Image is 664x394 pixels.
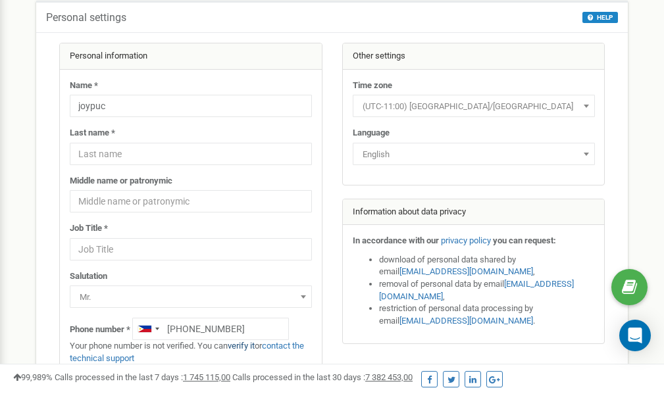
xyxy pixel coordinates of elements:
[353,143,595,165] span: English
[353,95,595,117] span: (UTC-11:00) Pacific/Midway
[399,316,533,326] a: [EMAIL_ADDRESS][DOMAIN_NAME]
[13,372,53,382] span: 99,989%
[343,199,605,226] div: Information about data privacy
[133,318,163,339] div: Telephone country code
[379,278,595,303] li: removal of personal data by email ,
[46,12,126,24] h5: Personal settings
[70,175,172,187] label: Middle name or patronymic
[357,145,590,164] span: English
[70,324,130,336] label: Phone number *
[357,97,590,116] span: (UTC-11:00) Pacific/Midway
[55,372,230,382] span: Calls processed in the last 7 days :
[619,320,651,351] div: Open Intercom Messenger
[232,372,413,382] span: Calls processed in the last 30 days :
[365,372,413,382] u: 7 382 453,00
[493,235,556,245] strong: you can request:
[70,285,312,308] span: Mr.
[70,95,312,117] input: Name
[70,127,115,139] label: Last name *
[379,254,595,278] li: download of personal data shared by email ,
[353,127,390,139] label: Language
[70,190,312,212] input: Middle name or patronymic
[70,222,108,235] label: Job Title *
[74,288,307,307] span: Mr.
[441,235,491,245] a: privacy policy
[70,341,304,363] a: contact the technical support
[399,266,533,276] a: [EMAIL_ADDRESS][DOMAIN_NAME]
[60,43,322,70] div: Personal information
[70,80,98,92] label: Name *
[379,303,595,327] li: restriction of personal data processing by email .
[183,372,230,382] u: 1 745 115,00
[353,235,439,245] strong: In accordance with our
[70,270,107,283] label: Salutation
[228,341,255,351] a: verify it
[353,80,392,92] label: Time zone
[70,238,312,260] input: Job Title
[70,143,312,165] input: Last name
[132,318,289,340] input: +1-800-555-55-55
[343,43,605,70] div: Other settings
[70,340,312,364] p: Your phone number is not verified. You can or
[379,279,574,301] a: [EMAIL_ADDRESS][DOMAIN_NAME]
[582,12,618,23] button: HELP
